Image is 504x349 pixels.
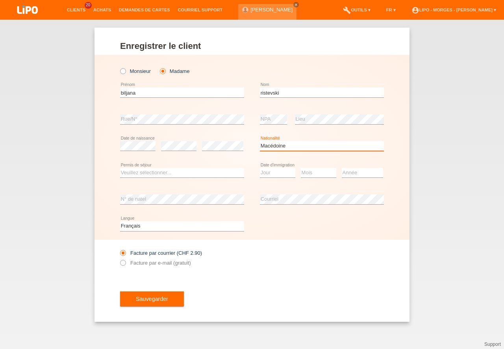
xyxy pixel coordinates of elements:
[411,6,419,14] i: account_circle
[85,2,92,9] span: 20
[174,7,226,12] a: Courriel Support
[8,16,47,22] a: LIPO pay
[63,7,89,12] a: Clients
[89,7,115,12] a: Achats
[294,3,298,7] i: close
[120,68,125,73] input: Monsieur
[408,7,500,12] a: account_circleLIPO - Morges - [PERSON_NAME] ▾
[293,2,299,7] a: close
[120,250,202,256] label: Facture par courrier (CHF 2.90)
[120,291,184,306] button: Sauvegarder
[136,296,168,302] span: Sauvegarder
[382,7,400,12] a: FR ▾
[120,260,125,270] input: Facture par e-mail (gratuit)
[115,7,174,12] a: Demandes de cartes
[160,68,189,74] label: Madame
[160,68,165,73] input: Madame
[120,260,191,266] label: Facture par e-mail (gratuit)
[120,250,125,260] input: Facture par courrier (CHF 2.90)
[250,7,293,13] a: [PERSON_NAME]
[120,68,151,74] label: Monsieur
[343,6,351,14] i: build
[484,342,501,347] a: Support
[120,41,384,51] h1: Enregistrer le client
[339,7,374,12] a: buildOutils ▾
